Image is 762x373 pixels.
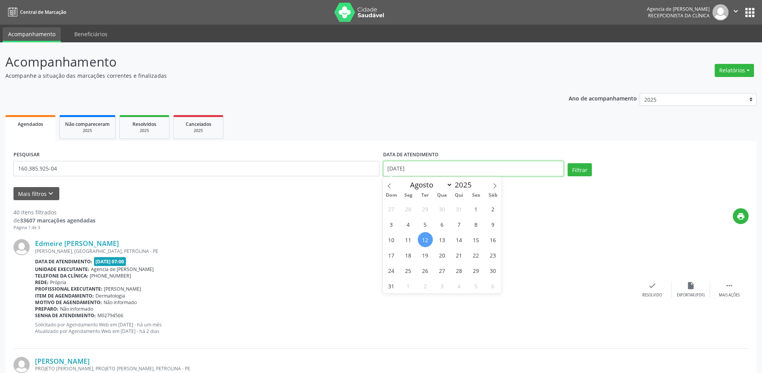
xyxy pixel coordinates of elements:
[125,128,164,134] div: 2025
[65,121,110,127] span: Não compareceram
[401,232,416,247] span: Agosto 11, 2025
[13,161,379,176] input: Nome, código do beneficiário ou CPF
[384,248,399,263] span: Agosto 17, 2025
[13,208,95,216] div: 40 itens filtrados
[35,266,89,273] b: Unidade executante:
[737,212,745,221] i: print
[384,278,399,293] span: Agosto 31, 2025
[486,263,501,278] span: Agosto 30, 2025
[743,6,757,19] button: apps
[484,193,501,198] span: Sáb
[35,365,633,372] div: PROJETO [PERSON_NAME], PROJETO [PERSON_NAME], PETROLINA - PE
[5,72,531,80] p: Acompanhe a situação das marcações correntes e finalizadas
[469,201,484,216] span: Agosto 1, 2025
[647,6,710,12] div: Agencia de [PERSON_NAME]
[35,286,102,292] b: Profissional executante:
[452,232,467,247] span: Agosto 14, 2025
[384,201,399,216] span: Julho 27, 2025
[47,189,55,198] i: keyboard_arrow_down
[435,217,450,232] span: Agosto 6, 2025
[486,217,501,232] span: Agosto 9, 2025
[13,216,95,224] div: de
[50,279,66,286] span: Própria
[401,217,416,232] span: Agosto 4, 2025
[35,299,102,306] b: Motivo de agendamento:
[418,263,433,278] span: Agosto 26, 2025
[435,248,450,263] span: Agosto 20, 2025
[401,201,416,216] span: Julho 28, 2025
[35,306,59,312] b: Preparo:
[35,293,94,299] b: Item de agendamento:
[383,193,400,198] span: Dom
[452,201,467,216] span: Julho 31, 2025
[401,248,416,263] span: Agosto 18, 2025
[69,27,113,41] a: Beneficiários
[5,6,66,18] a: Central de Marcação
[20,9,66,15] span: Central de Marcação
[569,93,637,103] p: Ano de acompanhamento
[677,293,705,298] div: Exportar (PDF)
[648,281,656,290] i: check
[733,208,749,224] button: print
[486,201,501,216] span: Agosto 2, 2025
[712,4,729,20] img: img
[5,52,531,72] p: Acompanhamento
[435,278,450,293] span: Setembro 3, 2025
[486,278,501,293] span: Setembro 6, 2025
[715,64,754,77] button: Relatórios
[18,121,43,127] span: Agendados
[401,278,416,293] span: Setembro 1, 2025
[132,121,156,127] span: Resolvidos
[13,357,30,373] img: img
[384,232,399,247] span: Agosto 10, 2025
[435,263,450,278] span: Agosto 27, 2025
[469,248,484,263] span: Agosto 22, 2025
[732,7,740,15] i: 
[35,321,633,335] p: Solicitado por Agendamento Web em [DATE] - há um mês Atualizado por Agendamento Web em [DATE] - h...
[452,278,467,293] span: Setembro 4, 2025
[35,239,119,248] a: Edmeire [PERSON_NAME]
[90,273,131,279] span: [PHONE_NUMBER]
[418,232,433,247] span: Agosto 12, 2025
[469,232,484,247] span: Agosto 15, 2025
[13,149,40,161] label: PESQUISAR
[60,306,93,312] span: Não informado
[35,279,49,286] b: Rede:
[383,161,564,176] input: Selecione um intervalo
[13,187,59,201] button: Mais filtroskeyboard_arrow_down
[186,121,211,127] span: Cancelados
[35,312,96,319] b: Senha de atendimento:
[97,312,123,319] span: M02794566
[486,232,501,247] span: Agosto 16, 2025
[95,293,125,299] span: Dermatologia
[401,263,416,278] span: Agosto 25, 2025
[729,4,743,20] button: 
[418,248,433,263] span: Agosto 19, 2025
[648,12,710,19] span: Recepcionista da clínica
[435,201,450,216] span: Julho 30, 2025
[452,248,467,263] span: Agosto 21, 2025
[13,239,30,255] img: img
[719,293,740,298] div: Mais ações
[104,299,137,306] span: Não informado
[94,257,126,266] span: [DATE] 07:00
[642,293,662,298] div: Resolvido
[13,224,95,231] div: Página 1 de 3
[35,248,633,254] div: [PERSON_NAME], [GEOGRAPHIC_DATA], PETROLINA - PE
[725,281,734,290] i: 
[469,263,484,278] span: Agosto 29, 2025
[467,193,484,198] span: Sex
[452,263,467,278] span: Agosto 28, 2025
[452,217,467,232] span: Agosto 7, 2025
[407,179,453,190] select: Month
[568,163,592,176] button: Filtrar
[35,357,90,365] a: [PERSON_NAME]
[383,149,439,161] label: DATA DE ATENDIMENTO
[418,278,433,293] span: Setembro 2, 2025
[486,248,501,263] span: Agosto 23, 2025
[469,217,484,232] span: Agosto 8, 2025
[451,193,467,198] span: Qui
[384,263,399,278] span: Agosto 24, 2025
[20,217,95,224] strong: 33607 marcações agendadas
[434,193,451,198] span: Qua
